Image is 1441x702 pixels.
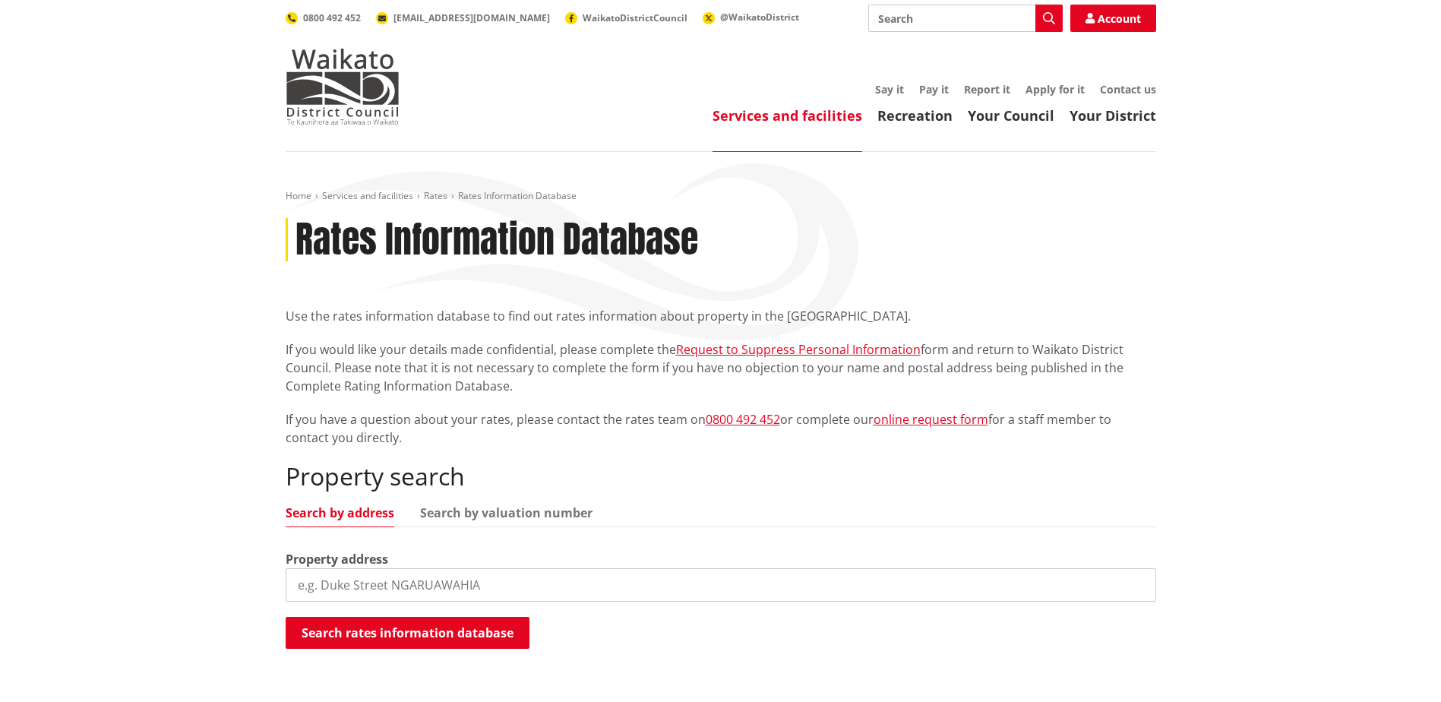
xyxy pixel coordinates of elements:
a: Request to Suppress Personal Information [676,341,921,358]
a: Report it [964,82,1010,96]
a: Account [1070,5,1156,32]
img: Waikato District Council - Te Kaunihera aa Takiwaa o Waikato [286,49,400,125]
a: Your District [1070,106,1156,125]
span: [EMAIL_ADDRESS][DOMAIN_NAME] [393,11,550,24]
label: Property address [286,550,388,568]
a: WaikatoDistrictCouncil [565,11,687,24]
span: @WaikatoDistrict [720,11,799,24]
a: @WaikatoDistrict [703,11,799,24]
span: 0800 492 452 [303,11,361,24]
input: e.g. Duke Street NGARUAWAHIA [286,568,1156,602]
a: Services and facilities [713,106,862,125]
p: If you would like your details made confidential, please complete the form and return to Waikato ... [286,340,1156,395]
nav: breadcrumb [286,190,1156,203]
span: Rates Information Database [458,189,577,202]
span: WaikatoDistrictCouncil [583,11,687,24]
a: Search by address [286,507,394,519]
h2: Property search [286,462,1156,491]
a: Search by valuation number [420,507,593,519]
p: Use the rates information database to find out rates information about property in the [GEOGRAPHI... [286,307,1156,325]
a: 0800 492 452 [286,11,361,24]
h1: Rates Information Database [295,218,698,262]
a: Contact us [1100,82,1156,96]
p: If you have a question about your rates, please contact the rates team on or complete our for a s... [286,410,1156,447]
a: Pay it [919,82,949,96]
a: Services and facilities [322,189,413,202]
a: Home [286,189,311,202]
a: Your Council [968,106,1054,125]
a: Recreation [877,106,953,125]
a: 0800 492 452 [706,411,780,428]
a: [EMAIL_ADDRESS][DOMAIN_NAME] [376,11,550,24]
input: Search input [868,5,1063,32]
a: Say it [875,82,904,96]
button: Search rates information database [286,617,529,649]
a: Apply for it [1025,82,1085,96]
a: online request form [874,411,988,428]
a: Rates [424,189,447,202]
